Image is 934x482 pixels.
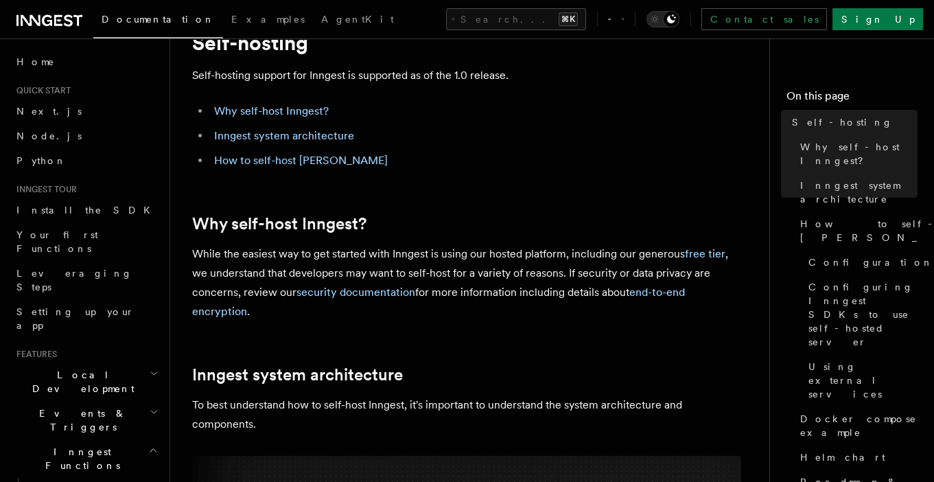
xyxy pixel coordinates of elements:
[11,85,71,96] span: Quick start
[296,286,415,299] a: security documentation
[800,179,918,206] span: Inngest system architecture
[36,36,139,48] div: 域名: [DOMAIN_NAME]
[559,12,578,26] kbd: ⌘K
[38,22,67,33] div: v 4.0.25
[11,349,57,360] span: Features
[22,22,33,33] img: logo_orange.svg
[231,14,305,25] span: Examples
[192,365,403,385] a: Inngest system architecture
[803,275,918,354] a: Configuring Inngest SDKs to use self-hosted server
[11,124,161,148] a: Node.js
[11,299,161,338] a: Setting up your app
[11,99,161,124] a: Next.js
[214,129,354,142] a: Inngest system architecture
[192,66,741,85] p: Self-hosting support for Inngest is supported as of the 1.0 release.
[11,148,161,173] a: Python
[16,106,82,117] span: Next.js
[701,8,827,30] a: Contact sales
[808,360,918,401] span: Using external services
[792,115,893,129] span: Self-hosting
[16,268,132,292] span: Leveraging Steps
[93,4,223,38] a: Documentation
[11,406,150,434] span: Events & Triggers
[11,184,77,195] span: Inngest tour
[800,450,885,464] span: Helm chart
[16,229,98,254] span: Your first Functions
[192,244,741,321] p: While the easiest way to get started with Inngest is using our hosted platform, including our gen...
[808,255,933,269] span: Configuration
[16,130,82,141] span: Node.js
[192,30,741,55] h1: Self-hosting
[11,401,161,439] button: Events & Triggers
[223,4,313,37] a: Examples
[321,14,394,25] span: AgentKit
[11,198,161,222] a: Install the SDK
[795,445,918,470] a: Helm chart
[11,49,161,74] a: Home
[192,395,741,434] p: To best understand how to self-host Inngest, it's important to understand the system architecture...
[11,261,161,299] a: Leveraging Steps
[11,222,161,261] a: Your first Functions
[795,135,918,173] a: Why self-host Inngest?
[214,104,329,117] a: Why self-host Inngest?
[214,154,388,167] a: How to self-host [PERSON_NAME]
[16,205,159,216] span: Install the SDK
[11,368,150,395] span: Local Development
[192,214,366,233] a: Why self-host Inngest?
[313,4,402,37] a: AgentKit
[140,81,151,92] img: tab_keywords_by_traffic_grey.svg
[808,280,918,349] span: Configuring Inngest SDKs to use self-hosted server
[11,439,161,478] button: Inngest Functions
[102,14,215,25] span: Documentation
[786,88,918,110] h4: On this page
[155,82,226,91] div: 关键词（按流量）
[685,247,725,260] a: free tier
[795,211,918,250] a: How to self-host [PERSON_NAME]
[786,110,918,135] a: Self-hosting
[803,354,918,406] a: Using external services
[22,36,33,48] img: website_grey.svg
[795,406,918,445] a: Docker compose example
[803,250,918,275] a: Configuration
[800,412,918,439] span: Docker compose example
[11,445,148,472] span: Inngest Functions
[832,8,923,30] a: Sign Up
[446,8,586,30] button: Search...⌘K
[16,55,55,69] span: Home
[800,140,918,168] span: Why self-host Inngest?
[16,306,135,331] span: Setting up your app
[11,363,161,401] button: Local Development
[56,81,67,92] img: tab_domain_overview_orange.svg
[795,173,918,211] a: Inngest system architecture
[16,155,67,166] span: Python
[646,11,679,27] button: Toggle dark mode
[71,82,106,91] div: 域名概述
